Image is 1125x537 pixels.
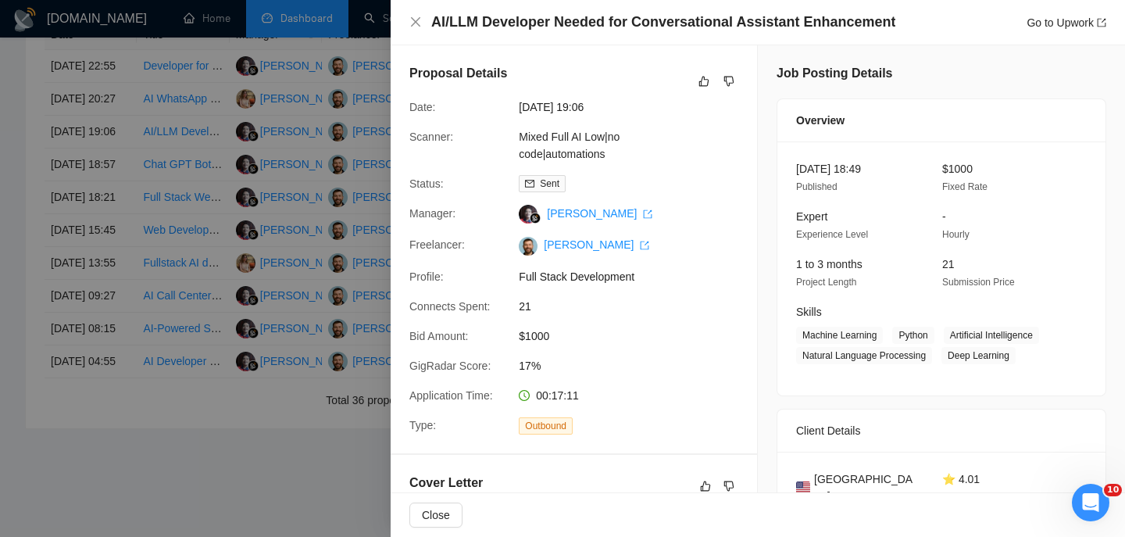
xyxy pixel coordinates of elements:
[525,179,534,188] span: mail
[1027,16,1106,29] a: Go to Upworkexport
[431,13,895,32] h4: AI/LLM Developer Needed for Conversational Assistant Enhancement
[796,327,883,344] span: Machine Learning
[536,389,579,402] span: 00:17:11
[519,298,753,315] span: 21
[942,210,946,223] span: -
[409,238,465,251] span: Freelancer:
[814,471,917,505] span: [GEOGRAPHIC_DATA]
[944,327,1039,344] span: Artificial Intelligence
[942,181,987,192] span: Fixed Rate
[640,241,649,250] span: export
[723,480,734,492] span: dislike
[1097,18,1106,27] span: export
[892,327,934,344] span: Python
[942,229,970,240] span: Hourly
[942,163,973,175] span: $1000
[409,300,491,313] span: Connects Spent:
[796,347,932,364] span: Natural Language Processing
[696,477,715,496] button: like
[409,16,422,29] button: Close
[796,229,868,240] span: Experience Level
[409,503,462,528] button: Close
[796,112,845,129] span: Overview
[941,347,1016,364] span: Deep Learning
[796,479,810,496] img: 🇺🇸
[942,492,1021,503] span: Average Feedback
[409,389,493,402] span: Application Time:
[540,178,559,189] span: Sent
[1072,484,1109,521] iframe: Intercom live chat
[796,410,1087,452] div: Client Details
[723,75,734,88] span: dislike
[942,277,1015,288] span: Submission Price
[796,181,837,192] span: Published
[796,277,856,288] span: Project Length
[530,213,541,224] img: gigradar-bm.png
[698,75,709,88] span: like
[409,16,422,28] span: close
[796,163,861,175] span: [DATE] 18:49
[409,474,483,492] h5: Cover Letter
[409,131,453,143] span: Scanner:
[519,268,753,285] span: Full Stack Development
[519,131,620,160] a: Mixed Full AI Low|no code|automations
[409,64,507,83] h5: Proposal Details
[720,477,738,496] button: dislike
[519,237,537,256] img: c1-JWQDXWEy3CnA6sRtFzzU22paoDq5cZnWyBNc3HWqwvuW0qNnjm1CMP-YmbEEtPC
[409,207,455,220] span: Manager:
[700,480,711,492] span: like
[942,258,955,270] span: 21
[409,360,491,372] span: GigRadar Score:
[942,473,980,485] span: ⭐ 4.01
[695,72,713,91] button: like
[519,98,753,116] span: [DATE] 19:06
[422,507,450,524] span: Close
[409,270,444,283] span: Profile:
[796,258,862,270] span: 1 to 3 months
[409,101,435,113] span: Date:
[519,357,753,374] span: 17%
[544,238,649,251] a: [PERSON_NAME] export
[519,417,573,435] span: Outbound
[643,209,652,219] span: export
[409,330,469,342] span: Bid Amount:
[796,306,822,318] span: Skills
[720,72,738,91] button: dislike
[409,177,444,190] span: Status:
[409,419,436,431] span: Type:
[777,64,892,83] h5: Job Posting Details
[547,207,652,220] a: [PERSON_NAME] export
[519,390,530,401] span: clock-circle
[519,328,753,345] span: $1000
[796,210,827,223] span: Expert
[1104,484,1122,496] span: 10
